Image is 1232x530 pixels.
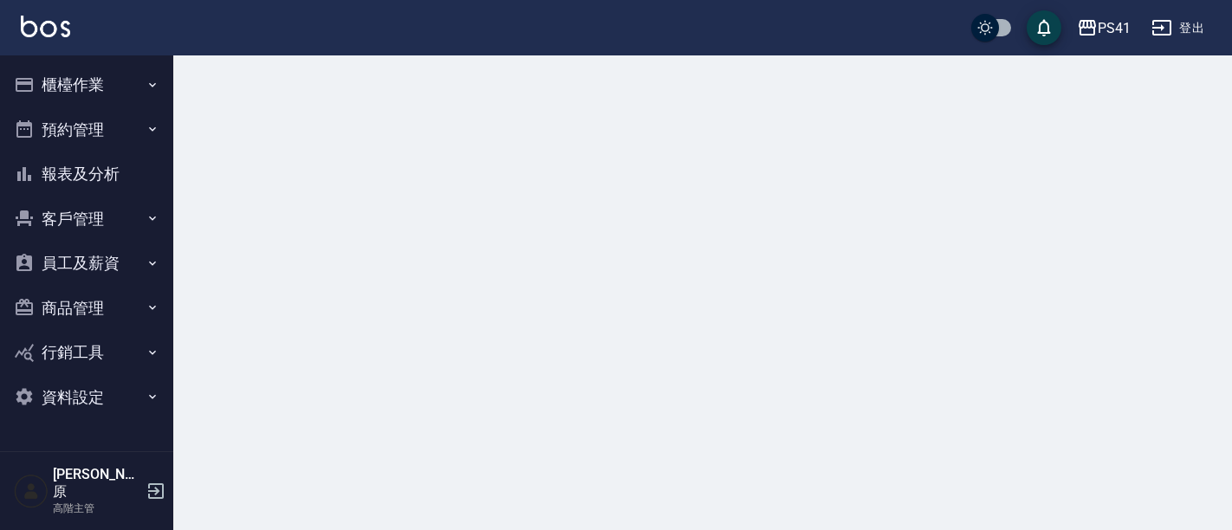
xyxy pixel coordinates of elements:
[7,286,166,331] button: 商品管理
[7,375,166,420] button: 資料設定
[1144,12,1211,44] button: 登出
[7,152,166,197] button: 報表及分析
[7,241,166,286] button: 員工及薪資
[53,466,141,501] h5: [PERSON_NAME]原
[53,501,141,516] p: 高階主管
[7,197,166,242] button: 客戶管理
[7,62,166,107] button: 櫃檯作業
[14,474,49,508] img: Person
[1070,10,1138,46] button: PS41
[1027,10,1061,45] button: save
[1098,17,1131,39] div: PS41
[7,330,166,375] button: 行銷工具
[21,16,70,37] img: Logo
[7,107,166,152] button: 預約管理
